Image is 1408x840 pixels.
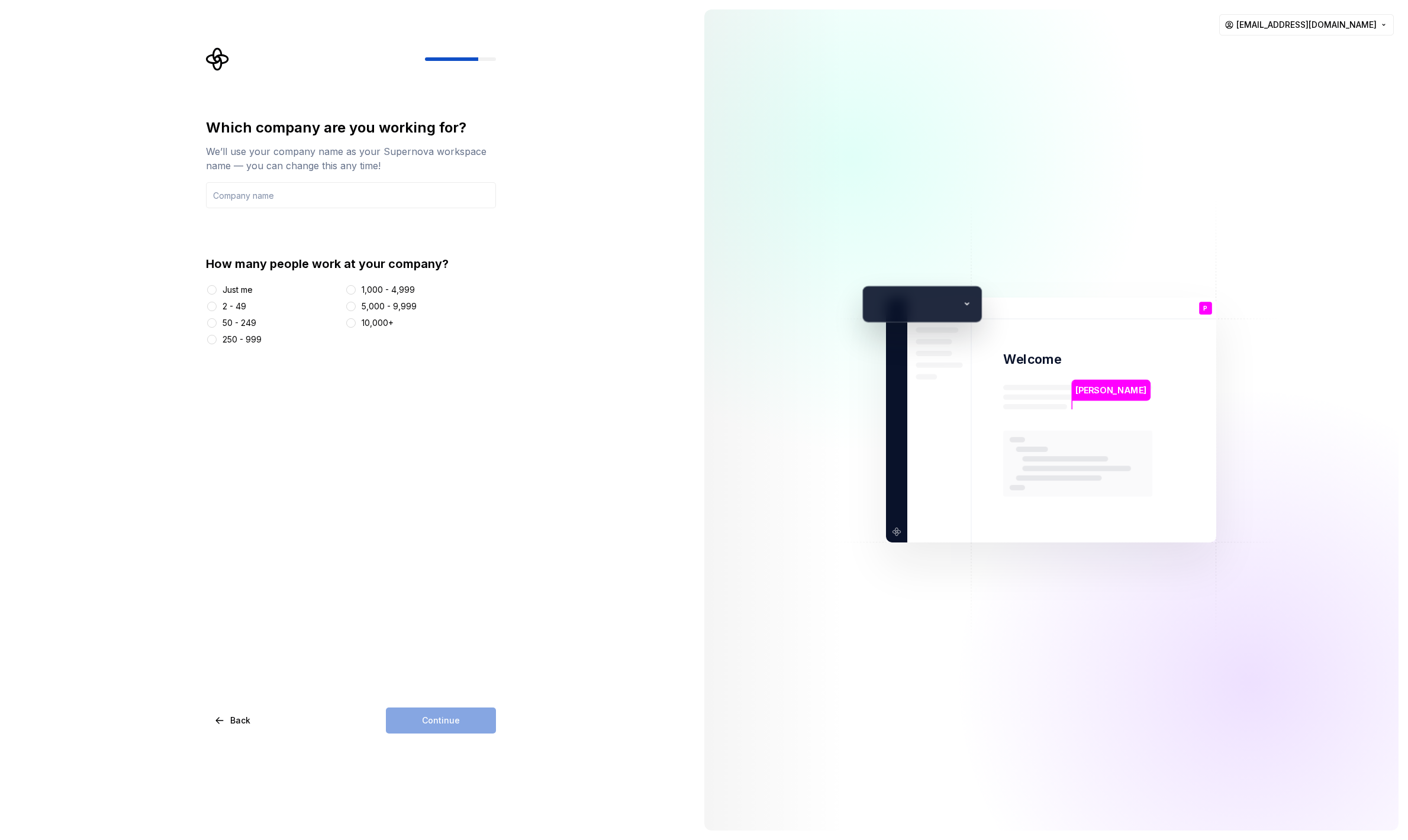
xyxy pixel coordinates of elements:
button: [EMAIL_ADDRESS][DOMAIN_NAME] [1219,14,1394,35]
span: [EMAIL_ADDRESS][DOMAIN_NAME] [1236,19,1377,31]
input: Company name [206,182,496,208]
div: 5,000 - 9,999 [362,301,417,312]
div: Which company are you working for? [206,118,496,137]
span: Back [230,715,250,726]
div: 2 - 49 [223,301,246,312]
div: 50 - 249 [223,317,256,329]
svg: Supernova Logo [206,47,230,71]
div: 250 - 999 [223,334,262,345]
div: Just me [223,284,253,296]
div: 1,000 - 4,999 [362,284,415,296]
p: [PERSON_NAME] [1076,384,1147,397]
p: Welcome [1003,351,1061,368]
div: How many people work at your company? [206,256,496,272]
p: P [1204,305,1208,312]
div: 10,000+ [362,317,394,329]
div: We’ll use your company name as your Supernova workspace name — you can change this any time! [206,144,496,173]
button: Back [206,707,260,734]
